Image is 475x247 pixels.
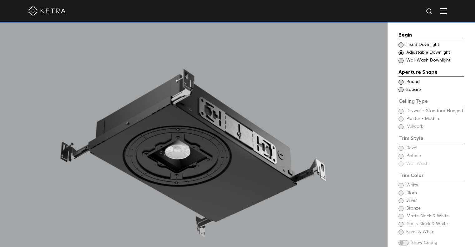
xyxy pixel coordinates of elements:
span: Adjustable Downlight [406,50,463,56]
img: search icon [426,8,433,16]
div: Begin [398,31,464,40]
span: Wall Wash Downlight [406,57,463,64]
span: Show Ceiling [411,240,464,246]
img: ketra-logo-2019-white [28,6,66,16]
span: Fixed Downlight [406,42,463,48]
span: Round [406,79,463,85]
span: Square [406,87,463,93]
div: Aperture Shape [398,68,464,77]
img: Hamburger%20Nav.svg [440,8,447,14]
